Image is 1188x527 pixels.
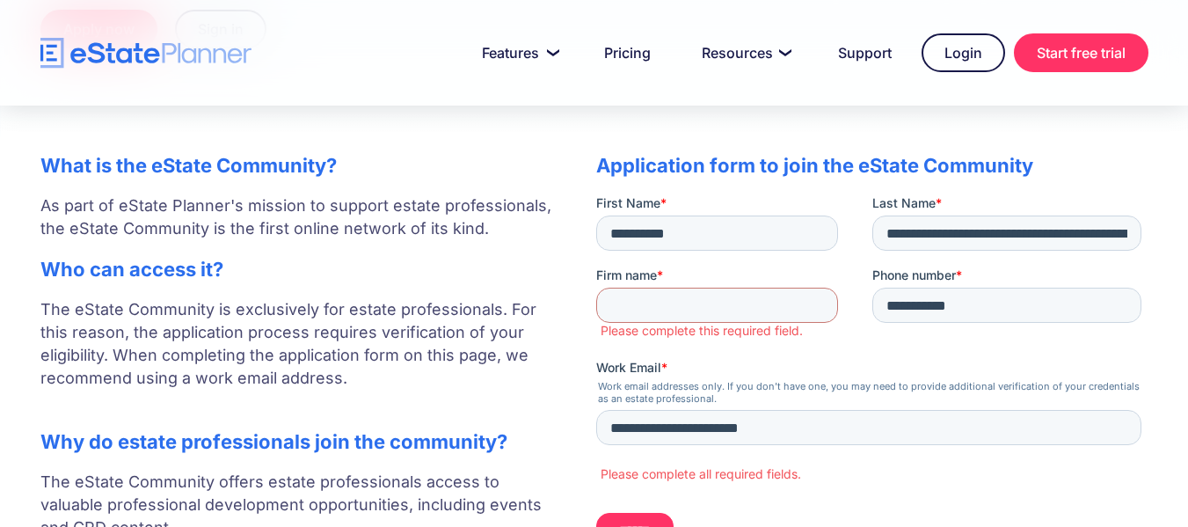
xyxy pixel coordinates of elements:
[817,35,913,70] a: Support
[583,35,672,70] a: Pricing
[40,194,561,240] p: As part of eState Planner's mission to support estate professionals, the eState Community is the ...
[922,33,1005,72] a: Login
[1014,33,1148,72] a: Start free trial
[40,154,561,177] h2: What is the eState Community?
[40,298,561,413] p: The eState Community is exclusively for estate professionals. For this reason, the application pr...
[40,38,251,69] a: home
[40,430,561,453] h2: Why do estate professionals join the community?
[40,258,561,281] h2: Who can access it?
[596,154,1148,177] h2: Application form to join the eState Community
[461,35,574,70] a: Features
[681,35,808,70] a: Resources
